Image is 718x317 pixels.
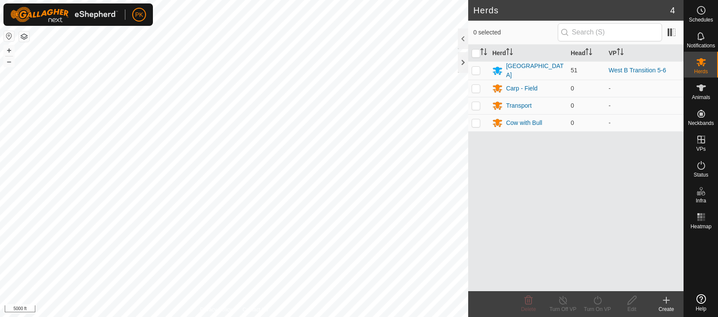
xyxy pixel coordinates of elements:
[571,119,574,126] span: 0
[571,67,578,74] span: 51
[580,305,615,313] div: Turn On VP
[692,95,710,100] span: Animals
[605,97,684,114] td: -
[506,118,542,127] div: Cow with Bull
[696,198,706,203] span: Infra
[605,45,684,62] th: VP
[558,23,662,41] input: Search (S)
[521,306,536,312] span: Delete
[19,31,29,42] button: Map Layers
[617,50,624,56] p-sorticon: Activate to sort
[200,306,232,314] a: Privacy Policy
[687,43,715,48] span: Notifications
[546,305,580,313] div: Turn Off VP
[4,31,14,41] button: Reset Map
[571,85,574,92] span: 0
[506,84,538,93] div: Carp - Field
[506,101,532,110] div: Transport
[690,224,712,229] span: Heatmap
[4,45,14,56] button: +
[605,80,684,97] td: -
[693,172,708,177] span: Status
[696,306,706,311] span: Help
[670,4,675,17] span: 4
[615,305,649,313] div: Edit
[10,7,118,22] img: Gallagher Logo
[506,50,513,56] p-sorticon: Activate to sort
[605,114,684,131] td: -
[489,45,567,62] th: Herd
[688,121,714,126] span: Neckbands
[609,67,666,74] a: West B Transition 5-6
[684,291,718,315] a: Help
[480,50,487,56] p-sorticon: Activate to sort
[689,17,713,22] span: Schedules
[694,69,708,74] span: Herds
[473,5,670,16] h2: Herds
[649,305,684,313] div: Create
[473,28,558,37] span: 0 selected
[135,10,143,19] span: PK
[585,50,592,56] p-sorticon: Activate to sort
[4,56,14,67] button: –
[696,146,706,152] span: VPs
[571,102,574,109] span: 0
[242,306,268,314] a: Contact Us
[506,62,564,80] div: [GEOGRAPHIC_DATA]
[567,45,605,62] th: Head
